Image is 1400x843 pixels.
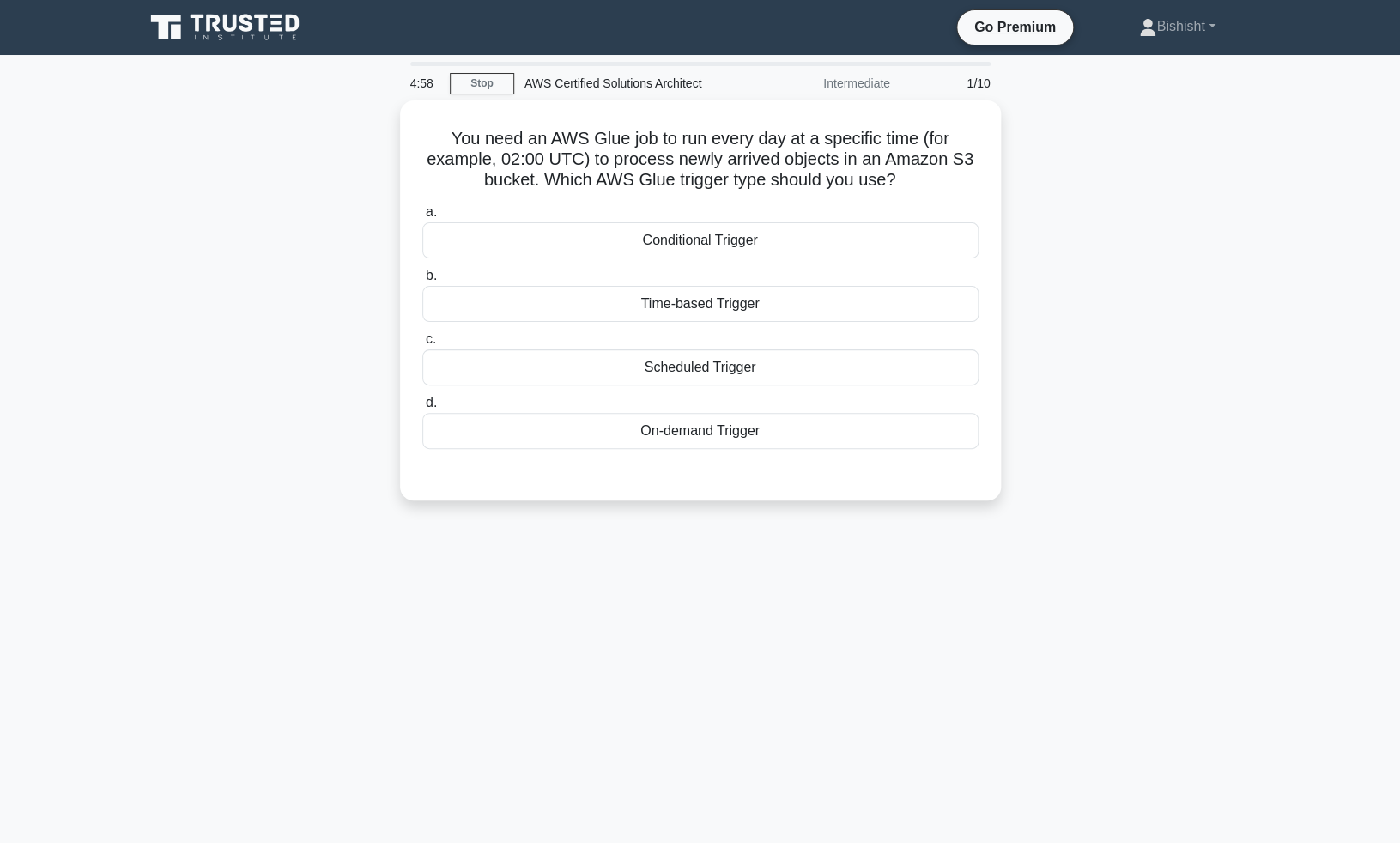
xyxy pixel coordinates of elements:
div: Time-based Trigger [422,286,979,322]
div: Conditional Trigger [422,222,979,258]
div: Intermediate [750,66,900,100]
div: On-demand Trigger [422,413,979,449]
span: b. [426,268,437,282]
div: 1/10 [900,66,1001,100]
a: Stop [450,73,514,94]
span: c. [426,331,436,346]
div: 4:58 [400,66,450,100]
div: Scheduled Trigger [422,349,979,385]
h5: You need an AWS Glue job to run every day at a specific time (for example, 02:00 UTC) to process ... [421,128,980,191]
span: d. [426,395,437,409]
a: Go Premium [964,16,1066,38]
span: a. [426,204,437,219]
a: Bishisht [1098,9,1256,44]
div: AWS Certified Solutions Architect [514,66,750,100]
